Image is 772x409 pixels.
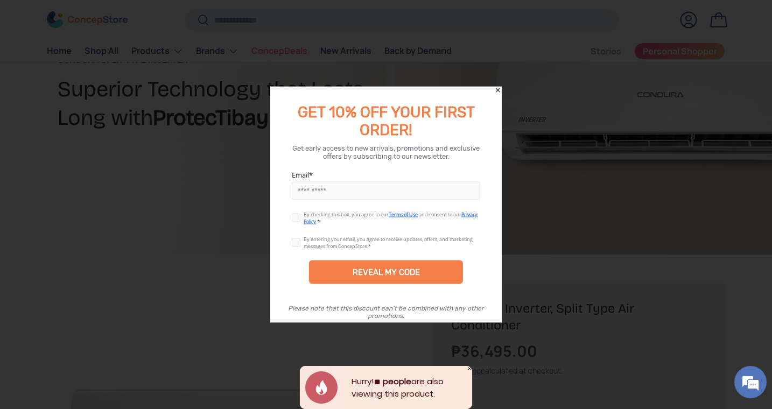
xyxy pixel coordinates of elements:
div: Please note that this discount can’t be combined with any other promotions. [281,305,491,320]
div: REVEAL MY CODE [309,260,463,284]
span: We're online! [62,136,149,244]
div: Close [494,87,502,94]
span: By checking this box, you agree to our [304,211,389,218]
textarea: Type your message and hit 'Enter' [5,294,205,332]
div: By entering your email, you agree to receive updates, offers, and marketing messages from ConcepS... [304,236,473,250]
label: Email [292,170,480,180]
a: Privacy Policy [304,211,478,225]
div: REVEAL MY CODE [353,267,420,277]
span: GET 10% OFF YOUR FIRST ORDER! [298,103,475,139]
a: Terms of Use [389,211,418,218]
div: Close [467,366,472,371]
div: Get early access to new arrivals, promotions and exclusive offers by subscribing to our newsletter. [283,144,489,160]
div: Minimize live chat window [177,5,202,31]
span: and consent to our [419,211,461,218]
div: Chat with us now [56,60,181,74]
